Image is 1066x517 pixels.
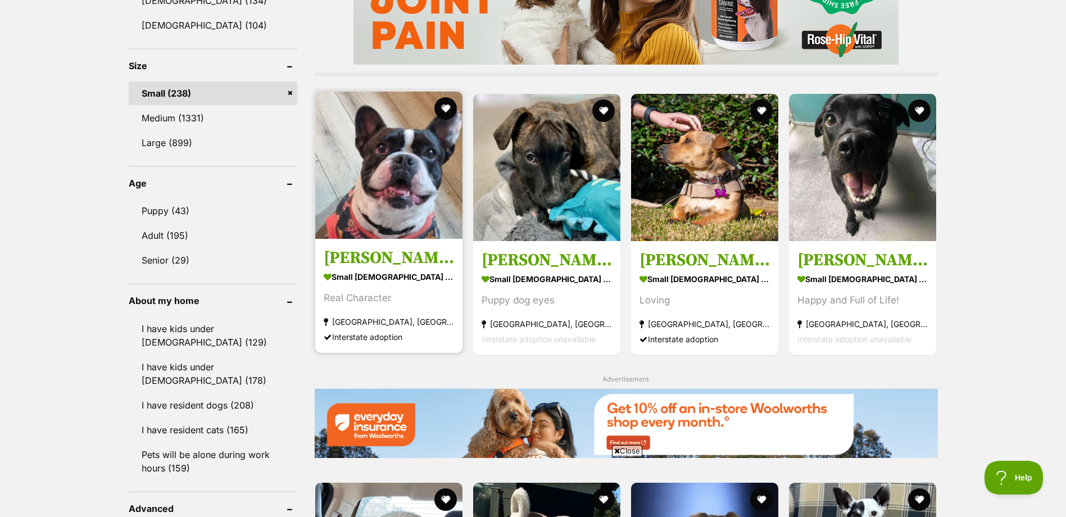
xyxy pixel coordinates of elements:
img: Donald - American Staffordshire Terrier Dog [473,94,620,241]
strong: small [DEMOGRAPHIC_DATA] Dog [482,270,612,287]
div: Real Character [324,290,454,305]
div: Puppy dog eyes [482,292,612,307]
a: [PERSON_NAME] small [DEMOGRAPHIC_DATA] Dog Real Character [GEOGRAPHIC_DATA], [GEOGRAPHIC_DATA] In... [315,238,462,352]
span: Close [612,445,642,456]
h3: [PERSON_NAME] [482,249,612,270]
strong: [GEOGRAPHIC_DATA], [GEOGRAPHIC_DATA] [482,316,612,331]
div: Interstate adoption [639,331,770,346]
span: Interstate adoption unavailable [797,334,911,343]
a: Large (899) [129,131,297,155]
a: Medium (1331) [129,106,297,130]
strong: [GEOGRAPHIC_DATA], [GEOGRAPHIC_DATA] [324,314,454,329]
span: Advertisement [602,375,649,383]
button: favourite [909,488,931,511]
a: Senior (29) [129,248,297,272]
h3: [PERSON_NAME] [639,249,770,270]
strong: [GEOGRAPHIC_DATA], [GEOGRAPHIC_DATA] [797,316,928,331]
a: I have resident cats (165) [129,418,297,442]
a: [PERSON_NAME] small [DEMOGRAPHIC_DATA] Dog Puppy dog eyes [GEOGRAPHIC_DATA], [GEOGRAPHIC_DATA] In... [473,241,620,355]
a: Everyday Insurance promotional banner [314,388,938,460]
strong: small [DEMOGRAPHIC_DATA] Dog [639,270,770,287]
a: [PERSON_NAME] small [DEMOGRAPHIC_DATA] Dog Loving [GEOGRAPHIC_DATA], [GEOGRAPHIC_DATA] Interstate... [631,241,778,355]
button: favourite [434,97,457,120]
iframe: Help Scout Beacon - Open [985,461,1044,495]
button: favourite [592,99,615,122]
iframe: Advertisement [261,461,806,511]
h3: [PERSON_NAME] [324,247,454,268]
div: Interstate adoption [324,329,454,344]
header: About my home [129,296,297,306]
header: Size [129,61,297,71]
span: Interstate adoption unavailable [482,334,596,343]
img: Porter - Dachshund (Miniature Smooth Haired) x Staffordshire Bull Terrier Dog [631,94,778,241]
button: favourite [909,99,931,122]
header: Age [129,178,297,188]
a: I have kids under [DEMOGRAPHIC_DATA] (129) [129,317,297,354]
strong: small [DEMOGRAPHIC_DATA] Dog [797,270,928,287]
a: [PERSON_NAME] small [DEMOGRAPHIC_DATA] Dog Happy and Full of Life! [GEOGRAPHIC_DATA], [GEOGRAPHIC... [789,241,936,355]
header: Advanced [129,504,297,514]
strong: small [DEMOGRAPHIC_DATA] Dog [324,268,454,284]
a: Adult (195) [129,224,297,247]
div: Loving [639,292,770,307]
div: Happy and Full of Life! [797,292,928,307]
a: Puppy (43) [129,199,297,223]
img: Everyday Insurance promotional banner [314,388,938,457]
a: I have kids under [DEMOGRAPHIC_DATA] (178) [129,355,297,392]
a: Small (238) [129,81,297,105]
button: favourite [750,99,773,122]
a: [DEMOGRAPHIC_DATA] (104) [129,13,297,37]
strong: [GEOGRAPHIC_DATA], [GEOGRAPHIC_DATA] [639,316,770,331]
a: I have resident dogs (208) [129,393,297,417]
a: Pets will be alone during work hours (159) [129,443,297,480]
img: Marge - Staffordshire Bull Terrier Dog [789,94,936,241]
img: Hugo - French Bulldog [315,92,462,239]
h3: [PERSON_NAME] [797,249,928,270]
